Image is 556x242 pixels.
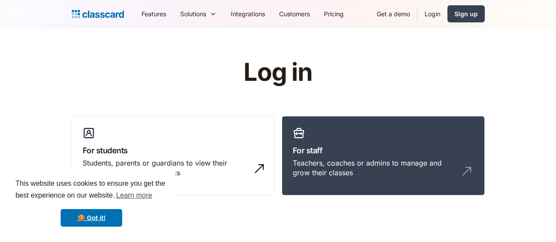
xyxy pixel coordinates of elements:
a: home [72,8,124,20]
h3: For staff [293,144,474,156]
h1: Log in [138,59,418,86]
a: learn more about cookies [115,189,153,202]
div: Solutions [180,9,206,18]
div: Sign up [454,9,478,18]
span: This website uses cookies to ensure you get the best experience on our website. [15,178,167,202]
a: Integrations [224,4,272,24]
div: Students, parents or guardians to view their profile and manage bookings [83,158,246,178]
a: dismiss cookie message [61,209,122,227]
a: Sign up [447,5,485,22]
div: cookieconsent [7,170,176,235]
a: Customers [272,4,317,24]
a: Features [134,4,173,24]
div: Solutions [173,4,224,24]
h3: For students [83,144,264,156]
div: Teachers, coaches or admins to manage and grow their classes [293,158,456,178]
a: For studentsStudents, parents or guardians to view their profile and manage bookings [72,116,275,196]
a: For staffTeachers, coaches or admins to manage and grow their classes [282,116,485,196]
a: Pricing [317,4,351,24]
a: Login [418,4,447,24]
a: Get a demo [370,4,417,24]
